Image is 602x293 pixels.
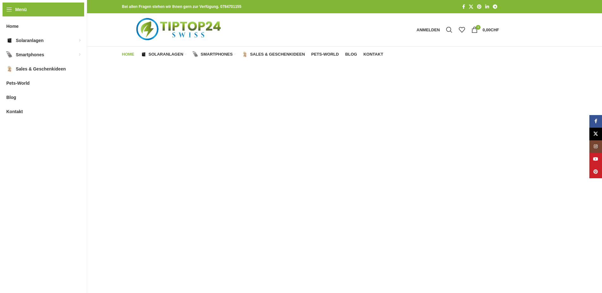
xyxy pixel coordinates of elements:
a: YouTube Social Link [589,153,602,166]
span: Pets-World [311,52,339,57]
img: Sales & Geschenkideen [242,52,248,57]
span: Sales & Geschenkideen [16,63,66,75]
a: Facebook Social Link [589,115,602,128]
a: Pinterest Social Link [475,3,483,11]
img: Tiptop24 Nachhaltige & Faire Produkte [122,13,237,46]
span: Smartphones [201,52,233,57]
a: Pets-World [311,48,339,61]
a: Anmelden [413,23,443,36]
span: Menü [15,6,27,13]
span: Kontakt [6,106,23,117]
a: Home [122,48,134,61]
a: Logo der Website [122,27,237,32]
span: Anmelden [417,28,440,32]
span: Kontakt [363,52,383,57]
img: Solaranlagen [141,52,146,57]
span: Solaranlagen [149,52,183,57]
a: Facebook Social Link [460,3,467,11]
a: Kontakt [363,48,383,61]
strong: Bei allen Fragen stehen wir Ihnen gern zur Verfügung. 0784701155 [122,4,241,9]
img: Smartphones [193,52,198,57]
a: 0 0,00CHF [468,23,502,36]
img: Sales & Geschenkideen [6,66,13,72]
a: X Social Link [467,3,475,11]
span: 0 [476,25,481,30]
span: Blog [345,52,357,57]
a: Telegram Social Link [491,3,499,11]
span: Pets-World [6,77,30,89]
a: Solaranlagen [141,48,187,61]
span: Sales & Geschenkideen [250,52,305,57]
div: Hauptnavigation [119,48,387,61]
a: Sales & Geschenkideen [242,48,305,61]
span: Home [122,52,134,57]
a: Smartphones [193,48,236,61]
span: Home [6,21,19,32]
a: Suche [443,23,456,36]
span: Smartphones [16,49,44,60]
img: Smartphones [6,52,13,58]
a: Pinterest Social Link [589,166,602,178]
a: LinkedIn Social Link [483,3,491,11]
span: Solaranlagen [16,35,44,46]
div: Meine Wunschliste [456,23,468,36]
a: Blog [345,48,357,61]
a: Instagram Social Link [589,140,602,153]
a: X Social Link [589,128,602,140]
span: CHF [491,27,499,32]
img: Solaranlagen [6,37,13,44]
span: Blog [6,92,16,103]
bdi: 0,00 [482,27,499,32]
